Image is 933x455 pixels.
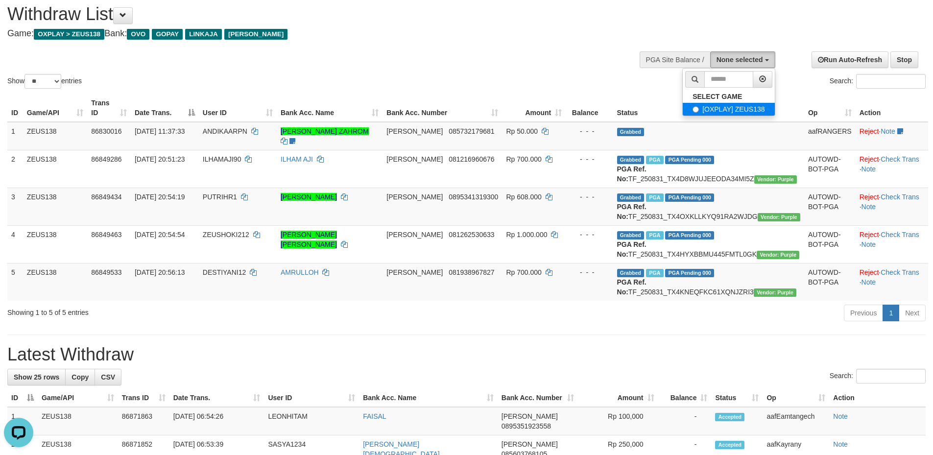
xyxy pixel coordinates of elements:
td: · · [856,188,928,225]
span: Copy 081216960676 to clipboard [449,155,494,163]
a: Reject [860,193,879,201]
td: AUTOWD-BOT-PGA [804,225,856,263]
th: Action [829,389,926,407]
a: Reject [860,231,879,239]
span: [PERSON_NAME] [502,440,558,448]
span: [PERSON_NAME] [386,231,443,239]
td: TF_250831_TX4KNEQFKC61XQNJZRI3 [613,263,804,301]
h4: Game: Bank: [7,29,612,39]
a: FAISAL [363,412,386,420]
span: Marked by aafRornrotha [646,193,663,202]
span: Copy 0895351923558 to clipboard [502,422,551,430]
span: Marked by aafRornrotha [646,231,663,239]
label: [OXPLAY] ZEUS138 [683,103,774,116]
td: TF_250831_TX4D8WJUJEEODA34MI5Z [613,150,804,188]
th: Status: activate to sort column ascending [711,389,763,407]
td: aafEamtangech [763,407,829,435]
th: ID: activate to sort column descending [7,389,38,407]
a: SELECT GAME [683,90,774,103]
span: [PERSON_NAME] [386,155,443,163]
td: - [658,407,712,435]
td: 3 [7,188,23,225]
span: Marked by aafRornrotha [646,269,663,277]
th: Game/API: activate to sort column ascending [38,389,118,407]
td: AUTOWD-BOT-PGA [804,263,856,301]
td: · · [856,150,928,188]
a: Reject [860,127,879,135]
th: ID [7,94,23,122]
span: Vendor URL: https://trx4.1velocity.biz [757,251,799,259]
td: 86871863 [118,407,169,435]
td: TF_250831_TX4HYXBBMU445FMTL0GK [613,225,804,263]
span: Vendor URL: https://trx4.1velocity.biz [754,175,797,184]
div: - - - [570,267,609,277]
span: Grabbed [617,156,645,164]
th: Game/API: activate to sort column ascending [23,94,87,122]
td: 5 [7,263,23,301]
span: [PERSON_NAME] [224,29,287,40]
td: ZEUS138 [23,225,87,263]
input: Search: [856,369,926,383]
td: AUTOWD-BOT-PGA [804,150,856,188]
td: ZEUS138 [23,150,87,188]
td: ZEUS138 [23,188,87,225]
a: Show 25 rows [7,369,66,385]
span: Rp 700.000 [506,268,541,276]
span: [DATE] 20:56:13 [135,268,185,276]
span: Copy 081262530633 to clipboard [449,231,494,239]
th: Bank Acc. Name: activate to sort column ascending [359,389,498,407]
span: PUTRIHR1 [203,193,237,201]
th: Op: activate to sort column ascending [763,389,829,407]
th: Status [613,94,804,122]
th: User ID: activate to sort column ascending [264,389,359,407]
select: Showentries [24,74,61,89]
span: Marked by aafRornrotha [646,156,663,164]
td: 1 [7,122,23,150]
span: 86849533 [91,268,121,276]
a: Reject [860,268,879,276]
th: Trans ID: activate to sort column ascending [87,94,131,122]
h1: Withdraw List [7,4,612,24]
th: Amount: activate to sort column ascending [502,94,566,122]
span: Copy [72,373,89,381]
a: [PERSON_NAME] ZAHROM [281,127,369,135]
span: Copy 081938967827 to clipboard [449,268,494,276]
span: Rp 608.000 [506,193,541,201]
th: Bank Acc. Number: activate to sort column ascending [498,389,578,407]
td: ZEUS138 [38,407,118,435]
th: Action [856,94,928,122]
div: Showing 1 to 5 of 5 entries [7,304,382,317]
span: Vendor URL: https://trx4.1velocity.biz [758,213,800,221]
span: [PERSON_NAME] [386,127,443,135]
th: Date Trans.: activate to sort column descending [131,94,199,122]
td: · · [856,263,928,301]
span: Accepted [715,413,744,421]
td: · · [856,225,928,263]
span: ILHAMAJI90 [203,155,241,163]
h1: Latest Withdraw [7,345,926,364]
td: · [856,122,928,150]
span: [PERSON_NAME] [502,412,558,420]
span: Rp 50.000 [506,127,538,135]
b: SELECT GAME [693,93,742,100]
td: ZEUS138 [23,263,87,301]
b: PGA Ref. No: [617,240,646,258]
span: DESTIYANI12 [203,268,246,276]
span: 86849286 [91,155,121,163]
span: None selected [717,56,763,64]
th: Amount: activate to sort column ascending [578,389,658,407]
td: 4 [7,225,23,263]
a: [PERSON_NAME] [PERSON_NAME] [281,231,337,248]
button: Open LiveChat chat widget [4,4,33,33]
span: 86849463 [91,231,121,239]
span: [DATE] 20:51:23 [135,155,185,163]
span: PGA Pending [665,193,714,202]
span: ANDIKAARPN [203,127,247,135]
input: Search: [856,74,926,89]
a: Note [833,440,848,448]
td: AUTOWD-BOT-PGA [804,188,856,225]
a: 1 [883,305,899,321]
label: Search: [830,369,926,383]
span: Copy 085732179681 to clipboard [449,127,494,135]
td: aafRANGERS [804,122,856,150]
